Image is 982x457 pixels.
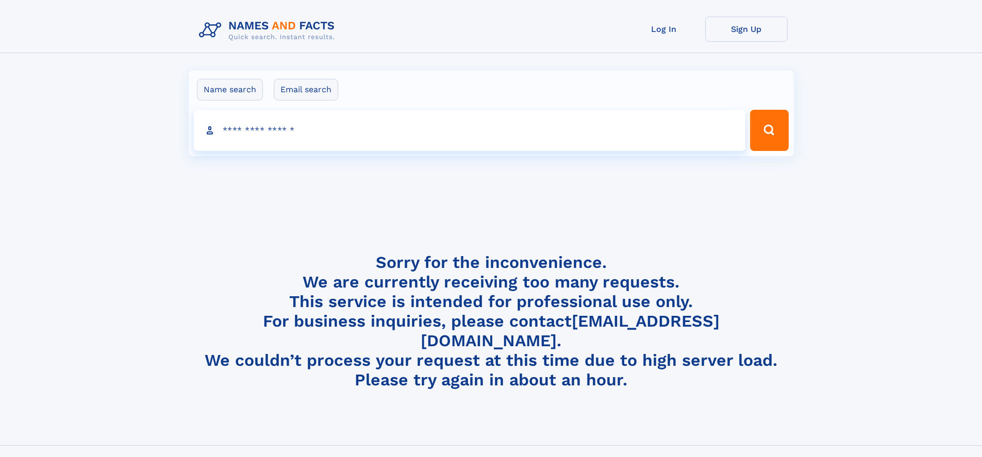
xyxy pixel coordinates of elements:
[623,16,705,42] a: Log In
[194,110,746,151] input: search input
[195,252,788,390] h4: Sorry for the inconvenience. We are currently receiving too many requests. This service is intend...
[195,16,343,44] img: Logo Names and Facts
[197,79,263,100] label: Name search
[750,110,788,151] button: Search Button
[421,311,720,350] a: [EMAIL_ADDRESS][DOMAIN_NAME]
[705,16,788,42] a: Sign Up
[274,79,338,100] label: Email search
